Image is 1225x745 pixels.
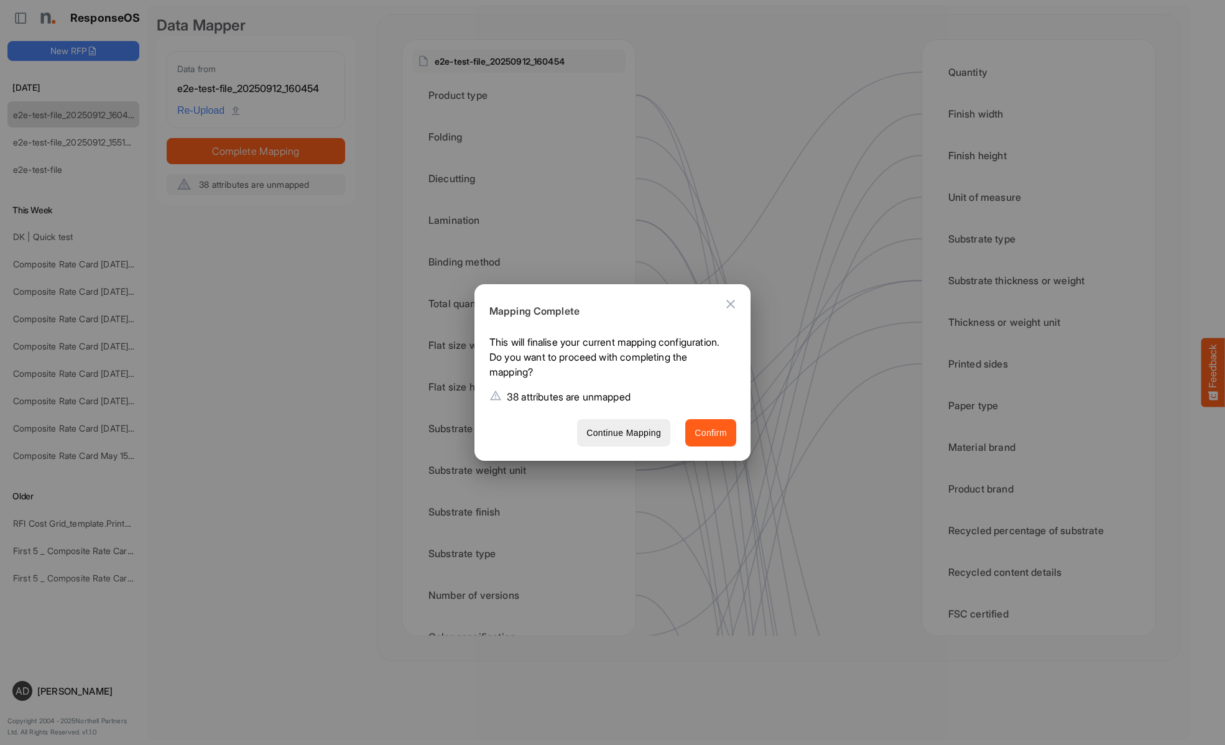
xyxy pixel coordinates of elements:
button: Close dialog [716,289,746,319]
span: Confirm [695,425,727,441]
span: Continue Mapping [586,425,661,441]
p: This will finalise your current mapping configuration. Do you want to proceed with completing the... [489,335,726,384]
button: Confirm [685,419,736,447]
p: 38 attributes are unmapped [507,389,631,404]
button: Continue Mapping [577,419,670,447]
h6: Mapping Complete [489,303,726,320]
